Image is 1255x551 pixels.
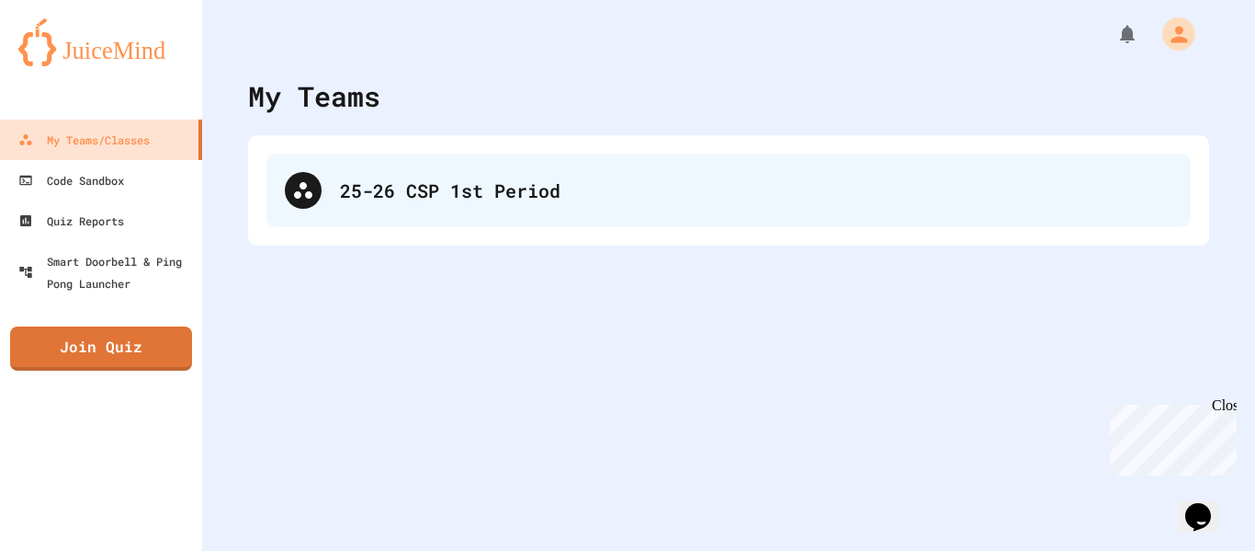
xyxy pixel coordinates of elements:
[248,75,380,117] div: My Teams
[1082,18,1143,50] div: My Notifications
[340,177,1172,204] div: 25-26 CSP 1st Period
[10,327,192,371] a: Join Quiz
[18,169,124,191] div: Code Sandbox
[18,129,150,151] div: My Teams/Classes
[266,154,1191,227] div: 25-26 CSP 1st Period
[18,250,195,294] div: Smart Doorbell & Ping Pong Launcher
[7,7,127,117] div: Chat with us now!Close
[18,18,184,66] img: logo-orange.svg
[1143,13,1200,55] div: My Account
[1102,397,1237,476] iframe: chat widget
[1178,477,1237,533] iframe: chat widget
[18,210,124,232] div: Quiz Reports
